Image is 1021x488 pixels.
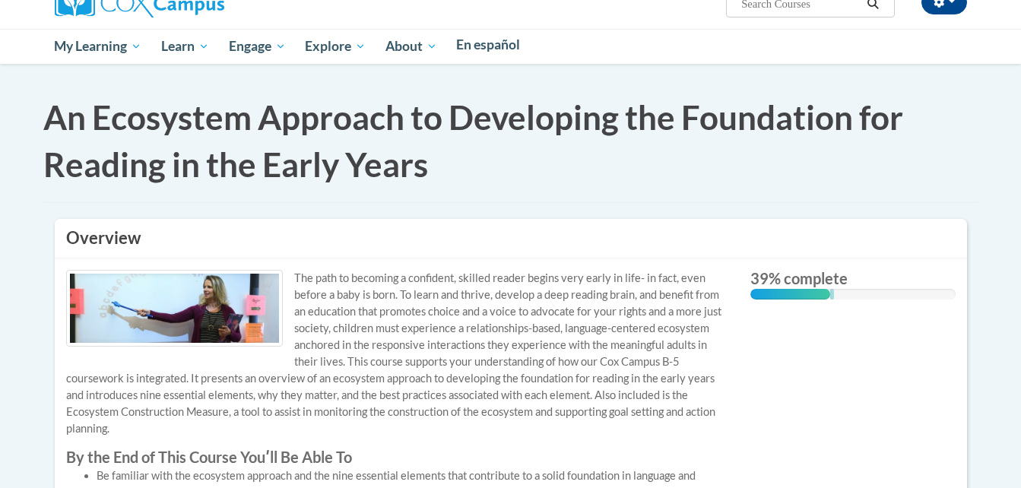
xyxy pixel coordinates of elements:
[161,37,209,55] span: Learn
[447,29,531,61] a: En español
[66,270,728,437] p: The path to becoming a confident, skilled reader begins very early in life- in fact, even before ...
[456,36,520,52] span: En español
[219,29,296,64] a: Engage
[830,289,834,299] div: 0.001%
[750,270,956,287] label: 39% complete
[750,289,830,299] div: 39% complete
[54,37,141,55] span: My Learning
[151,29,219,64] a: Learn
[385,37,437,55] span: About
[305,37,366,55] span: Explore
[229,37,286,55] span: Engage
[43,97,903,184] span: An Ecosystem Approach to Developing the Foundation for Reading in the Early Years
[66,270,283,347] img: Course logo image
[376,29,447,64] a: About
[66,448,728,465] label: By the End of This Course Youʹll Be Able To
[295,29,376,64] a: Explore
[45,29,152,64] a: My Learning
[66,227,956,250] h3: Overview
[32,29,990,64] div: Main menu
